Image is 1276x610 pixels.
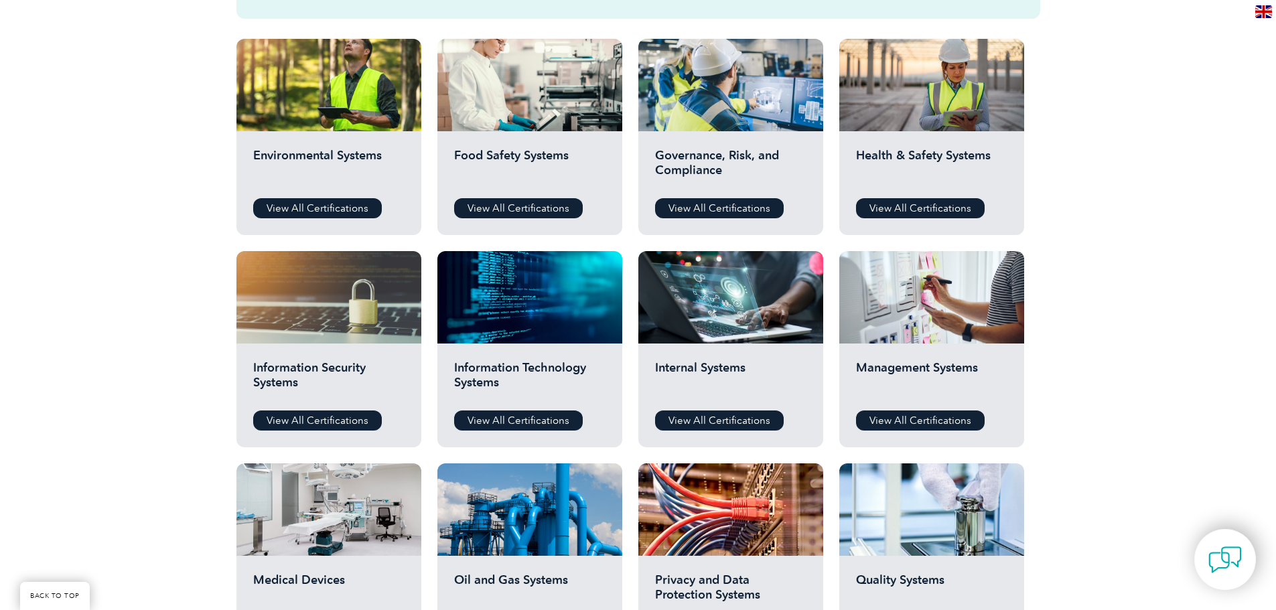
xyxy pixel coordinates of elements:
h2: Governance, Risk, and Compliance [655,148,806,188]
a: View All Certifications [856,410,985,431]
h2: Internal Systems [655,360,806,400]
img: contact-chat.png [1208,543,1242,577]
a: View All Certifications [856,198,985,218]
a: View All Certifications [655,198,784,218]
h2: Information Technology Systems [454,360,606,400]
h2: Environmental Systems [253,148,405,188]
a: View All Certifications [253,198,382,218]
a: View All Certifications [655,410,784,431]
a: View All Certifications [454,198,583,218]
a: View All Certifications [454,410,583,431]
h2: Management Systems [856,360,1007,400]
a: BACK TO TOP [20,582,90,610]
h2: Food Safety Systems [454,148,606,188]
a: View All Certifications [253,410,382,431]
h2: Health & Safety Systems [856,148,1007,188]
h2: Information Security Systems [253,360,405,400]
img: en [1255,5,1272,18]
